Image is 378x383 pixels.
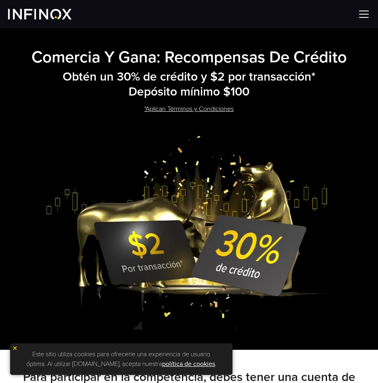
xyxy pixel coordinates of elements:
p: Este sitio utiliza cookies para ofrecerle una experiencia de usuario óptima. Al utilizar [DOMAIN_... [14,347,228,371]
strong: Comercia y Gana: Recompensas de Crédito [32,47,347,67]
a: *Aplican Términos y Condiciones [144,99,234,119]
a: política de cookies [162,360,215,368]
img: yellow close icon [12,345,18,351]
h2: Obtén un 30% de crédito y $2 por transacción* Depósito mínimo $100 [8,70,370,99]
